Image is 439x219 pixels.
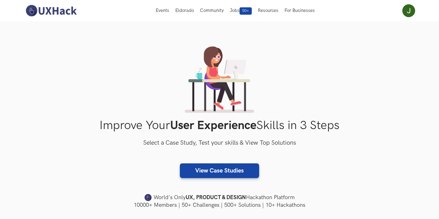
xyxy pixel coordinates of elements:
img: UXHack-logo.png [24,4,78,17]
h3: Select a Case Study, Test your skills & View Top Solutions [24,138,415,148]
img: uxhack-favicon-image.png [144,194,152,202]
img: lady working on laptop [185,46,254,113]
h4: World's Only Hackathon Platform [24,193,415,202]
span: 50+ [240,7,252,15]
h4: 10000+ Members | 50+ Challenges | 500+ Solutions | 10+ Hackathons [24,201,415,209]
strong: UX, PRODUCT & DESIGN [186,193,246,202]
strong: User Experience [170,118,256,133]
a: View Case Studies [180,163,259,178]
img: Your profile pic [402,4,415,17]
h1: Improve Your Skills in 3 Steps [24,118,415,133]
